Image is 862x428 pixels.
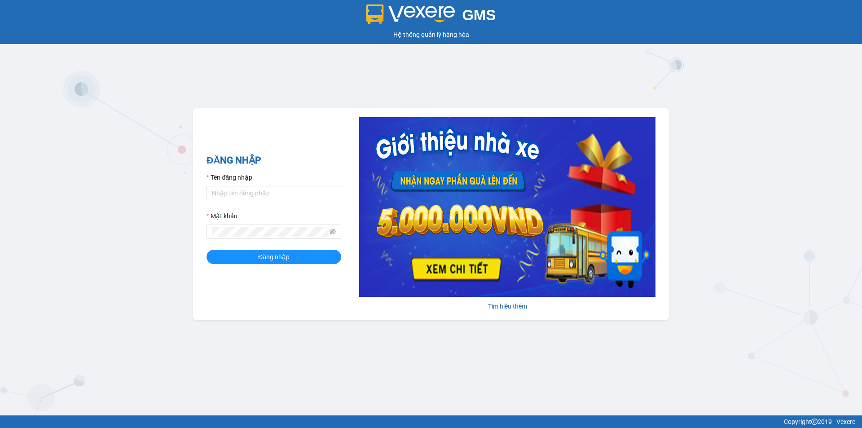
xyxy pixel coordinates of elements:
span: eye-invisible [330,229,336,235]
label: Mật khẩu [207,211,237,221]
div: Tìm hiểu thêm [359,301,655,311]
label: Tên đăng nhập [207,172,252,182]
a: GMS [366,13,496,21]
span: GMS [462,7,496,23]
div: Copyright 2019 - Vexere [7,417,855,427]
input: Mật khẩu [212,227,328,237]
button: Đăng nhập [207,250,341,264]
span: Đăng nhập [258,252,290,262]
h2: ĐĂNG NHẬP [207,153,341,168]
img: logo 2 [366,4,455,24]
span: copyright [811,419,818,425]
img: banner-0 [359,117,655,297]
div: Hệ thống quản lý hàng hóa [2,30,860,40]
input: Tên đăng nhập [207,186,341,200]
